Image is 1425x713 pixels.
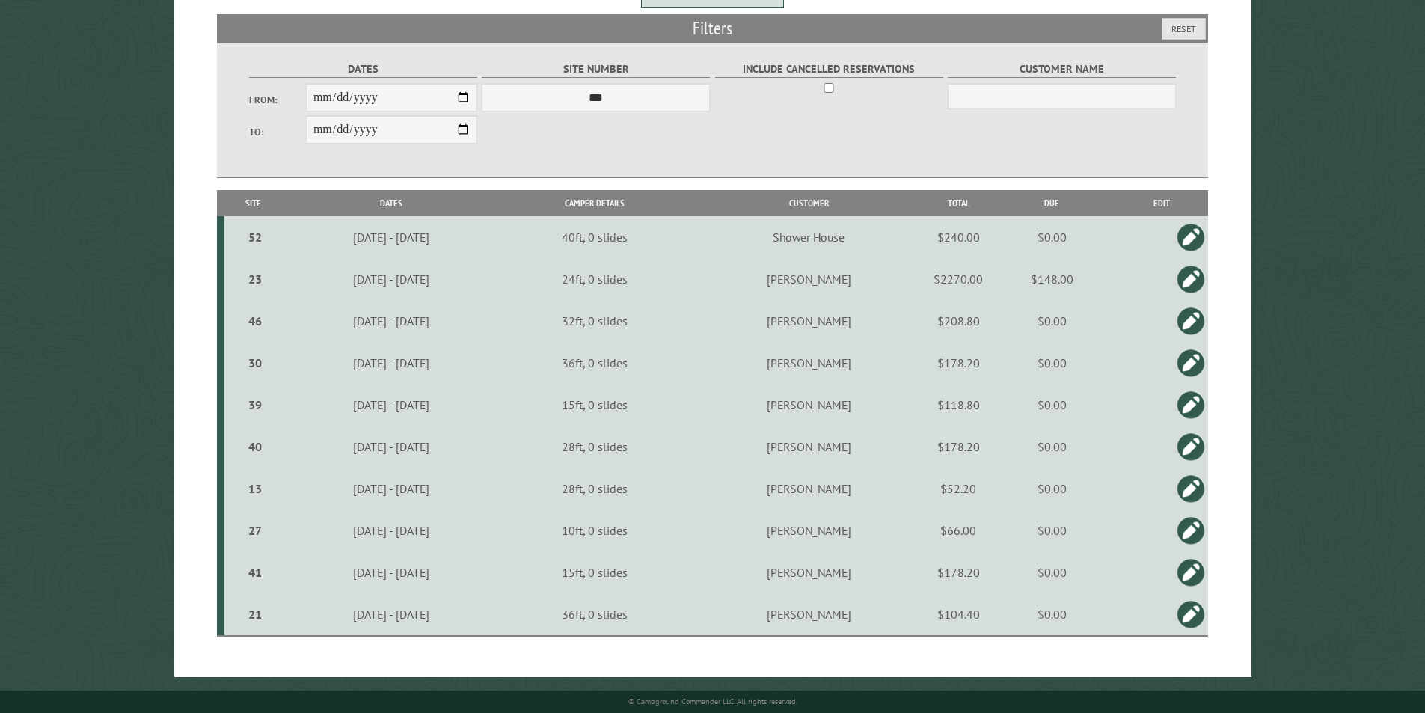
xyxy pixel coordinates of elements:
[500,426,689,468] td: 28ft, 0 slides
[988,300,1115,342] td: $0.00
[482,61,710,78] label: Site Number
[285,481,497,496] div: [DATE] - [DATE]
[230,439,281,454] div: 40
[285,355,497,370] div: [DATE] - [DATE]
[500,258,689,300] td: 24ft, 0 slides
[500,190,689,216] th: Camper Details
[988,258,1115,300] td: $148.00
[689,468,928,509] td: [PERSON_NAME]
[500,216,689,258] td: 40ft, 0 slides
[230,481,281,496] div: 13
[500,468,689,509] td: 28ft, 0 slides
[689,300,928,342] td: [PERSON_NAME]
[230,230,281,245] div: 52
[1162,18,1206,40] button: Reset
[689,509,928,551] td: [PERSON_NAME]
[689,258,928,300] td: [PERSON_NAME]
[689,426,928,468] td: [PERSON_NAME]
[285,397,497,412] div: [DATE] - [DATE]
[928,258,988,300] td: $2270.00
[988,509,1115,551] td: $0.00
[988,593,1115,636] td: $0.00
[285,313,497,328] div: [DATE] - [DATE]
[249,61,477,78] label: Dates
[928,384,988,426] td: $118.80
[285,607,497,622] div: [DATE] - [DATE]
[500,384,689,426] td: 15ft, 0 slides
[948,61,1176,78] label: Customer Name
[689,551,928,593] td: [PERSON_NAME]
[689,190,928,216] th: Customer
[928,216,988,258] td: $240.00
[230,272,281,287] div: 23
[1115,190,1208,216] th: Edit
[689,216,928,258] td: Shower House
[988,190,1115,216] th: Due
[928,190,988,216] th: Total
[230,313,281,328] div: 46
[285,523,497,538] div: [DATE] - [DATE]
[689,384,928,426] td: [PERSON_NAME]
[249,93,306,107] label: From:
[285,272,497,287] div: [DATE] - [DATE]
[988,551,1115,593] td: $0.00
[928,551,988,593] td: $178.20
[500,551,689,593] td: 15ft, 0 slides
[988,384,1115,426] td: $0.00
[230,607,281,622] div: 21
[928,300,988,342] td: $208.80
[230,397,281,412] div: 39
[928,342,988,384] td: $178.20
[249,125,306,139] label: To:
[230,523,281,538] div: 27
[928,509,988,551] td: $66.00
[988,468,1115,509] td: $0.00
[500,509,689,551] td: 10ft, 0 slides
[628,697,797,706] small: © Campground Commander LLC. All rights reserved.
[230,355,281,370] div: 30
[988,342,1115,384] td: $0.00
[715,61,943,78] label: Include Cancelled Reservations
[928,593,988,636] td: $104.40
[230,565,281,580] div: 41
[928,426,988,468] td: $178.20
[988,426,1115,468] td: $0.00
[217,14,1209,43] h2: Filters
[689,593,928,636] td: [PERSON_NAME]
[285,230,497,245] div: [DATE] - [DATE]
[500,342,689,384] td: 36ft, 0 slides
[283,190,500,216] th: Dates
[224,190,283,216] th: Site
[285,565,497,580] div: [DATE] - [DATE]
[988,216,1115,258] td: $0.00
[500,300,689,342] td: 32ft, 0 slides
[928,468,988,509] td: $52.20
[689,342,928,384] td: [PERSON_NAME]
[285,439,497,454] div: [DATE] - [DATE]
[500,593,689,636] td: 36ft, 0 slides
